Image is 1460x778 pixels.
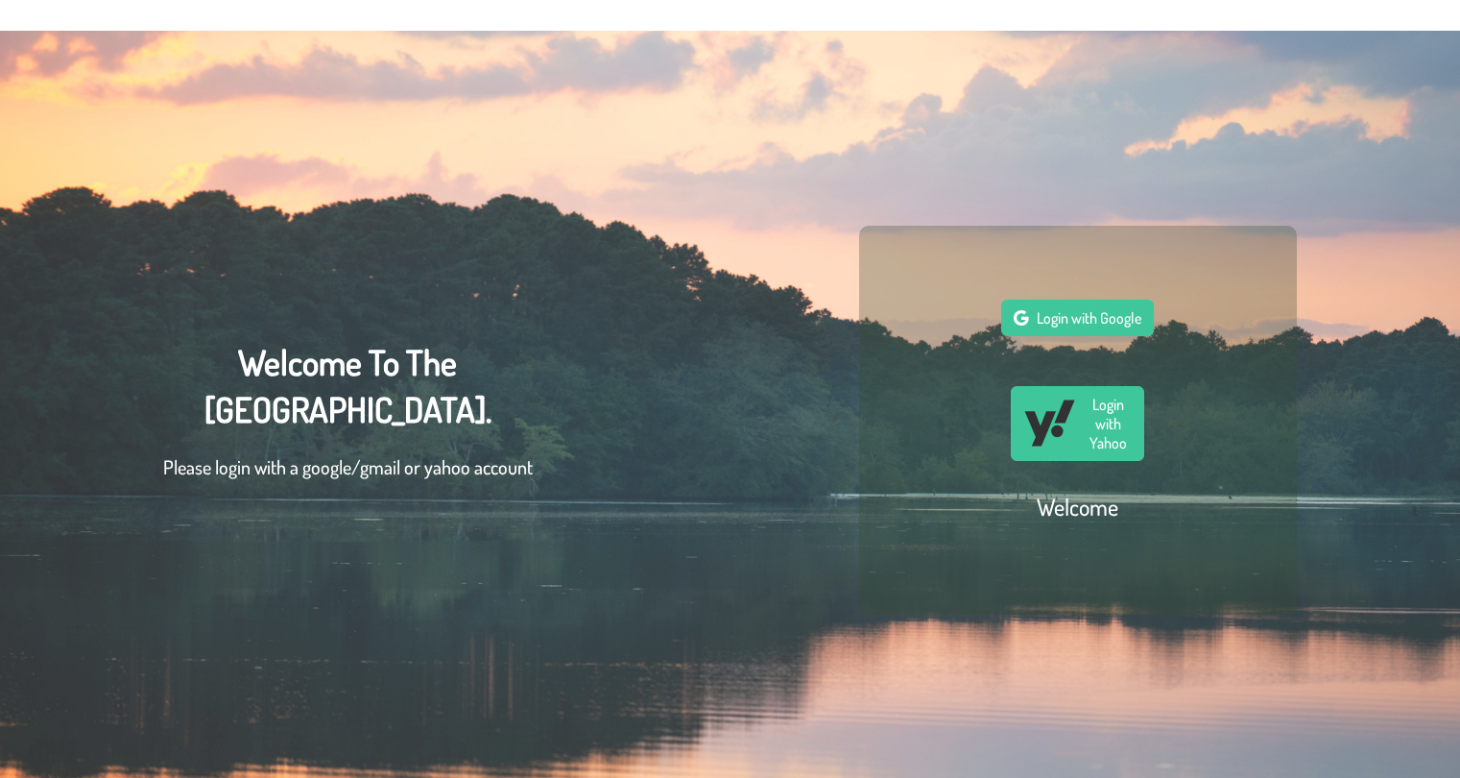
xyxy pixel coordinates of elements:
[1001,300,1154,336] button: Login with Google
[1037,308,1141,328] span: Login with Google
[1011,386,1144,461] button: Login with Yahoo
[163,339,533,500] div: Welcome To The [GEOGRAPHIC_DATA].
[1084,395,1133,452] span: Login with Yahoo
[1037,492,1118,522] h2: Welcome
[163,452,533,481] p: Please login with a google/gmail or yahoo account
